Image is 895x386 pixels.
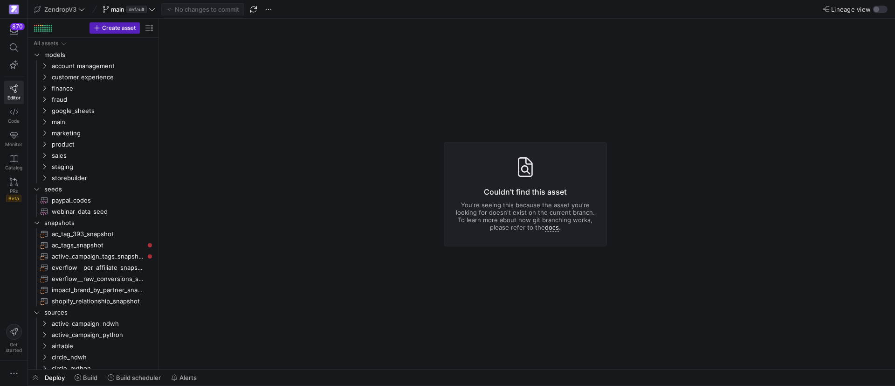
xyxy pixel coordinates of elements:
span: main [111,6,124,13]
span: marketing [52,128,153,139]
a: active_campaign_tags_snapshot​​​​​​​ [32,251,155,262]
div: Press SPACE to select this row. [32,273,155,284]
div: Press SPACE to select this row. [32,340,155,351]
span: airtable [52,341,153,351]
a: Catalog [4,151,24,174]
span: Build scheduler [116,374,161,381]
a: paypal_codes​​​​​​ [32,195,155,206]
span: seeds [44,184,153,195]
span: Get started [6,342,22,353]
span: ac_tags_snapshot​​​​​​​ [52,240,144,251]
span: main [52,117,153,127]
span: storebuilder [52,173,153,183]
button: maindefault [100,3,158,15]
span: Build [83,374,97,381]
div: Press SPACE to select this row. [32,195,155,206]
a: PRsBeta [4,174,24,206]
span: circle_python [52,363,153,374]
div: Press SPACE to select this row. [32,172,155,183]
span: PRs [10,188,18,194]
span: impact_brand_by_partner_snapshot​​​​​​​ [52,285,144,295]
span: default [126,6,147,13]
span: staging [52,161,153,172]
span: snapshots [44,218,153,228]
a: Code [4,104,24,127]
span: Lineage view [831,6,871,13]
a: https://storage.googleapis.com/y42-prod-data-exchange/images/qZXOSqkTtPuVcXVzF40oUlM07HVTwZXfPK0U... [4,1,24,17]
div: Press SPACE to select this row. [32,295,155,307]
a: shopify_relationship_snapshot​​​​​​​ [32,295,155,307]
span: everflow__per_affiliate_snapshot​​​​​​​ [52,262,144,273]
a: impact_brand_by_partner_snapshot​​​​​​​ [32,284,155,295]
div: Press SPACE to select this row. [32,183,155,195]
span: active_campaign_tags_snapshot​​​​​​​ [52,251,144,262]
div: All assets [34,40,58,47]
button: Build [70,370,102,386]
button: Create asset [89,22,140,34]
div: Press SPACE to select this row. [32,105,155,116]
div: Press SPACE to select this row. [32,217,155,228]
button: Alerts [167,370,201,386]
div: Press SPACE to select this row. [32,38,155,49]
span: finance [52,83,153,94]
button: ZendropV3 [32,3,87,15]
div: Press SPACE to select this row. [32,49,155,60]
a: Monitor [4,127,24,151]
a: ac_tags_snapshot​​​​​​​ [32,239,155,251]
div: Press SPACE to select this row. [32,329,155,340]
div: Press SPACE to select this row. [32,60,155,71]
a: everflow__raw_conversions_snapshot​​​​​​​ [32,273,155,284]
span: circle_ndwh [52,352,153,363]
a: ac_tag_393_snapshot​​​​​​​ [32,228,155,239]
a: everflow__per_affiliate_snapshot​​​​​​​ [32,262,155,273]
div: Press SPACE to select this row. [32,307,155,318]
button: Getstarted [4,320,24,357]
button: 870 [4,22,24,39]
div: Press SPACE to select this row. [32,71,155,83]
span: Alerts [179,374,197,381]
span: everflow__raw_conversions_snapshot​​​​​​​ [52,274,144,284]
a: docs [545,224,559,232]
span: product [52,139,153,150]
span: active_campaign_python [52,330,153,340]
div: Press SPACE to select this row. [32,83,155,94]
div: Press SPACE to select this row. [32,127,155,139]
div: Press SPACE to select this row. [32,239,155,251]
span: ac_tag_393_snapshot​​​​​​​ [52,229,144,239]
h3: Couldn't find this asset [455,186,595,197]
span: Code [8,118,20,124]
div: Press SPACE to select this row. [32,363,155,374]
div: 870 [10,23,25,30]
span: webinar_data_seed​​​​​​ [52,206,144,217]
div: Press SPACE to select this row. [32,206,155,217]
span: models [44,49,153,60]
span: customer experience [52,72,153,83]
button: Build scheduler [103,370,165,386]
span: paypal_codes​​​​​​ [52,195,144,206]
span: Editor [7,95,21,100]
span: Beta [6,195,21,202]
span: ZendropV3 [44,6,76,13]
span: active_campaign_ndwh [52,318,153,329]
span: Deploy [45,374,65,381]
span: Catalog [5,165,22,170]
span: account management [52,61,153,71]
div: Press SPACE to select this row. [32,262,155,273]
div: Press SPACE to select this row. [32,351,155,363]
div: Press SPACE to select this row. [32,116,155,127]
span: sales [52,150,153,161]
span: sources [44,307,153,318]
div: Press SPACE to select this row. [32,251,155,262]
div: Press SPACE to select this row. [32,150,155,161]
span: Monitor [5,141,22,147]
span: shopify_relationship_snapshot​​​​​​​ [52,296,144,307]
span: Create asset [102,25,136,31]
div: Press SPACE to select this row. [32,139,155,150]
span: fraud [52,94,153,105]
a: webinar_data_seed​​​​​​ [32,206,155,217]
div: Press SPACE to select this row. [32,228,155,239]
p: You're seeing this because the asset you're looking for doesn't exist on the current branch. To l... [455,201,595,231]
div: Press SPACE to select this row. [32,284,155,295]
div: Press SPACE to select this row. [32,318,155,329]
a: Editor [4,81,24,104]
